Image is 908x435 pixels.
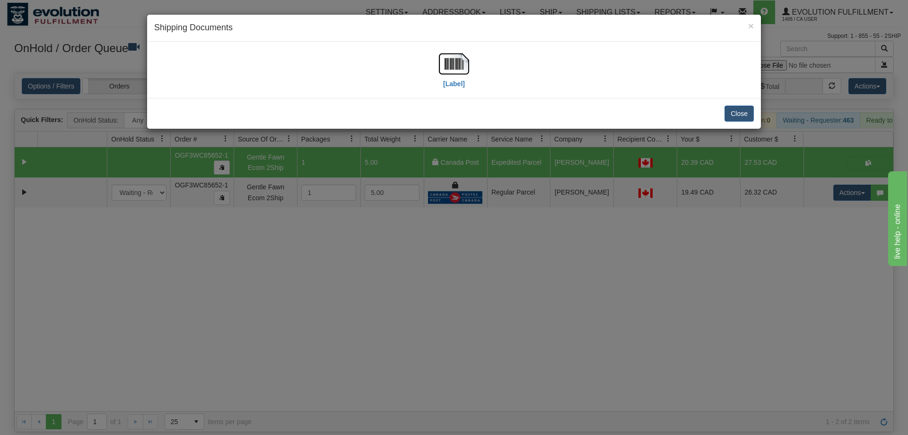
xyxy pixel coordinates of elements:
[154,22,754,34] h4: Shipping Documents
[748,21,754,31] button: Close
[439,49,469,79] img: barcode.jpg
[748,20,754,31] span: ×
[443,79,465,89] label: [Label]
[7,6,87,17] div: live help - online
[886,169,907,266] iframe: chat widget
[439,59,469,87] a: [Label]
[725,106,754,122] button: Close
